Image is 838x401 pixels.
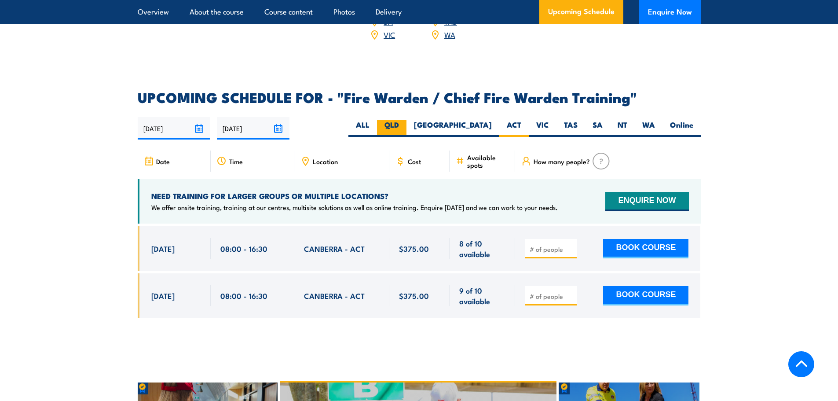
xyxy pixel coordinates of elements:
label: VIC [529,120,556,137]
h2: UPCOMING SCHEDULE FOR - "Fire Warden / Chief Fire Warden Training" [138,91,701,103]
span: $375.00 [399,291,429,301]
a: VIC [384,29,395,40]
p: We offer onsite training, training at our centres, multisite solutions as well as online training... [151,203,558,212]
label: WA [635,120,662,137]
span: CANBERRA - ACT [304,243,365,254]
span: Location [313,158,338,165]
span: Available spots [467,154,509,169]
input: # of people [530,292,574,301]
span: [DATE] [151,291,175,301]
a: WA [444,29,455,40]
span: Time [229,158,243,165]
span: Cost [408,158,421,165]
input: # of people [530,245,574,254]
span: $375.00 [399,243,429,254]
span: [DATE] [151,243,175,254]
label: ACT [499,120,529,137]
span: CANBERRA - ACT [304,291,365,301]
span: 8 of 10 available [459,238,505,259]
span: 08:00 - 16:30 [220,291,267,301]
label: QLD [377,120,406,137]
span: 9 of 10 available [459,285,505,306]
span: 08:00 - 16:30 [220,243,267,254]
h4: NEED TRAINING FOR LARGER GROUPS OR MULTIPLE LOCATIONS? [151,191,558,201]
input: From date [138,117,210,140]
label: SA [585,120,610,137]
span: How many people? [534,158,590,165]
label: TAS [556,120,585,137]
button: BOOK COURSE [603,239,688,258]
button: ENQUIRE NOW [605,192,688,211]
label: NT [610,120,635,137]
label: Online [662,120,701,137]
label: ALL [348,120,377,137]
input: To date [217,117,289,140]
span: Date [156,158,170,165]
button: BOOK COURSE [603,286,688,305]
label: [GEOGRAPHIC_DATA] [406,120,499,137]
